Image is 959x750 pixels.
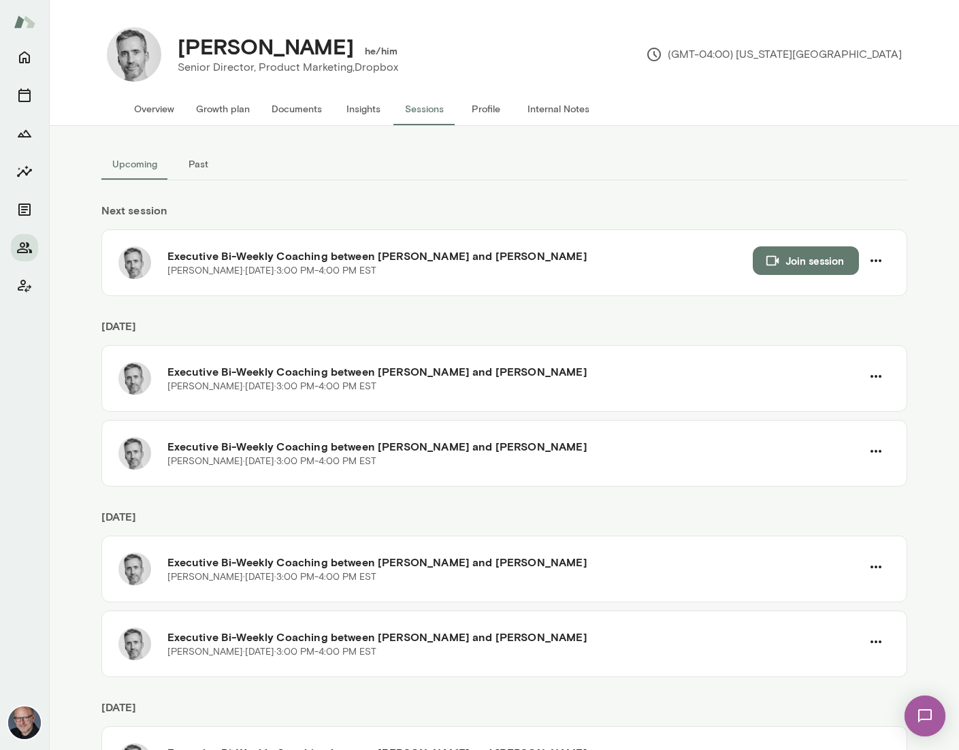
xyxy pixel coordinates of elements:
[123,93,185,125] button: Overview
[11,272,38,299] button: Client app
[167,363,862,380] h6: Executive Bi-Weekly Coaching between [PERSON_NAME] and [PERSON_NAME]
[168,148,229,180] button: Past
[11,120,38,147] button: Growth Plan
[646,46,902,63] p: (GMT-04:00) [US_STATE][GEOGRAPHIC_DATA]
[101,148,907,180] div: basic tabs example
[394,93,455,125] button: Sessions
[101,699,907,726] h6: [DATE]
[11,44,38,71] button: Home
[517,93,600,125] button: Internal Notes
[167,248,753,264] h6: Executive Bi-Weekly Coaching between [PERSON_NAME] and [PERSON_NAME]
[455,93,517,125] button: Profile
[167,570,376,584] p: [PERSON_NAME] · [DATE] · 3:00 PM-4:00 PM EST
[101,202,907,229] h6: Next session
[101,148,168,180] button: Upcoming
[178,33,354,59] h4: [PERSON_NAME]
[185,93,261,125] button: Growth plan
[365,44,398,58] h6: he/him
[178,59,398,76] p: Senior Director, Product Marketing, Dropbox
[11,82,38,109] button: Sessions
[11,158,38,185] button: Insights
[11,234,38,261] button: Members
[14,9,35,35] img: Mento
[333,93,394,125] button: Insights
[167,629,862,645] h6: Executive Bi-Weekly Coaching between [PERSON_NAME] and [PERSON_NAME]
[167,438,862,455] h6: Executive Bi-Weekly Coaching between [PERSON_NAME] and [PERSON_NAME]
[101,508,907,536] h6: [DATE]
[101,318,907,345] h6: [DATE]
[261,93,333,125] button: Documents
[8,706,41,739] img: Nick Gould
[167,554,862,570] h6: Executive Bi-Weekly Coaching between [PERSON_NAME] and [PERSON_NAME]
[753,246,859,275] button: Join session
[167,645,376,659] p: [PERSON_NAME] · [DATE] · 3:00 PM-4:00 PM EST
[167,264,376,278] p: [PERSON_NAME] · [DATE] · 3:00 PM-4:00 PM EST
[167,455,376,468] p: [PERSON_NAME] · [DATE] · 3:00 PM-4:00 PM EST
[11,196,38,223] button: Documents
[167,380,376,393] p: [PERSON_NAME] · [DATE] · 3:00 PM-4:00 PM EST
[107,27,161,82] img: George Baier IV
